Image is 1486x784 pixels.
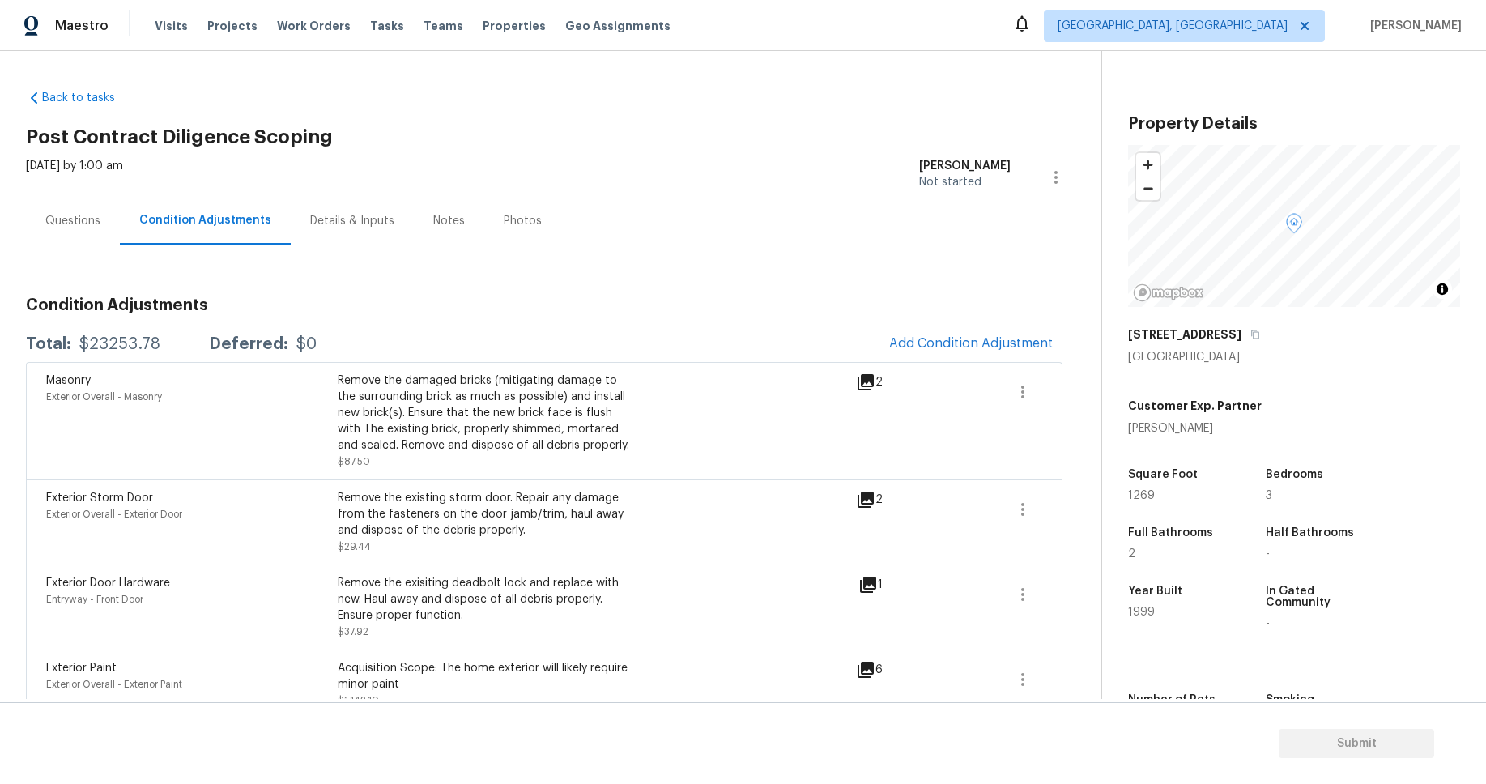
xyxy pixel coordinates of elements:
button: Copy Address [1248,327,1262,342]
span: [PERSON_NAME] [1364,18,1462,34]
span: Exterior Overall - Masonry [46,392,162,402]
div: Details & Inputs [310,213,394,229]
span: Masonry [46,375,91,386]
span: Projects [207,18,258,34]
span: Not started [919,177,981,188]
button: Zoom in [1136,153,1160,177]
span: $1,142.10 [338,696,379,705]
span: Add Condition Adjustment [889,336,1053,351]
div: Map marker [1286,214,1302,239]
h5: Customer Exp. Partner [1128,398,1262,414]
span: Work Orders [277,18,351,34]
span: [GEOGRAPHIC_DATA], [GEOGRAPHIC_DATA] [1058,18,1288,34]
h5: Full Bathrooms [1128,527,1213,539]
span: Exterior Paint [46,663,117,674]
h5: [STREET_ADDRESS] [1128,326,1241,343]
h5: Year Built [1128,586,1182,597]
div: Photos [504,213,542,229]
div: $0 [296,336,317,352]
span: Toggle attribution [1437,280,1447,298]
h5: Smoking [1266,694,1314,705]
div: Notes [433,213,465,229]
div: [PERSON_NAME] [1128,420,1262,437]
div: [GEOGRAPHIC_DATA] [1128,349,1460,365]
button: Toggle attribution [1433,279,1452,299]
span: - [1266,618,1270,629]
span: Tasks [370,20,404,32]
div: Total: [26,336,71,352]
span: Exterior Storm Door [46,492,153,504]
span: Properties [483,18,546,34]
div: 6 [856,660,935,680]
canvas: Map [1128,145,1460,307]
div: $23253.78 [79,336,160,352]
h3: Property Details [1128,116,1460,132]
a: Mapbox homepage [1133,283,1204,302]
h5: Number of Pets [1128,694,1216,705]
span: $29.44 [338,542,371,552]
div: Deferred: [209,336,288,352]
span: Teams [424,18,463,34]
div: Remove the damaged bricks (mitigating damage to the surrounding brick as much as possible) and in... [338,373,629,454]
div: Acquisition Scope: The home exterior will likely require minor paint [338,660,629,692]
div: Condition Adjustments [139,212,271,228]
div: 2 [856,490,935,509]
h5: Bedrooms [1266,469,1323,480]
span: Entryway - Front Door [46,594,143,604]
div: Questions [45,213,100,229]
h5: Half Bathrooms [1266,527,1354,539]
span: $37.92 [338,627,368,637]
div: 1 [858,575,935,594]
span: Exterior Overall - Exterior Door [46,509,182,519]
span: 1999 [1128,607,1155,618]
span: Maestro [55,18,109,34]
span: 2 [1128,548,1135,560]
button: Add Condition Adjustment [879,326,1062,360]
button: Zoom out [1136,177,1160,200]
span: Exterior Overall - Exterior Paint [46,680,182,689]
div: Remove the exisiting deadbolt lock and replace with new. Haul away and dispose of all debris prop... [338,575,629,624]
span: Geo Assignments [565,18,671,34]
span: Exterior Door Hardware [46,577,170,589]
span: 1269 [1128,490,1155,501]
span: 3 [1266,490,1272,501]
h5: In Gated Community [1266,586,1373,608]
h5: Square Foot [1128,469,1198,480]
span: - [1266,548,1270,560]
h3: Condition Adjustments [26,297,1062,313]
span: $87.50 [338,457,370,467]
div: [PERSON_NAME] [919,158,1011,174]
span: Visits [155,18,188,34]
a: Back to tasks [26,90,181,106]
div: 2 [856,373,935,392]
div: Remove the existing storm door. Repair any damage from the fasteners on the door jamb/trim, haul ... [338,490,629,539]
h2: Post Contract Diligence Scoping [26,129,1101,145]
div: [DATE] by 1:00 am [26,158,123,197]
